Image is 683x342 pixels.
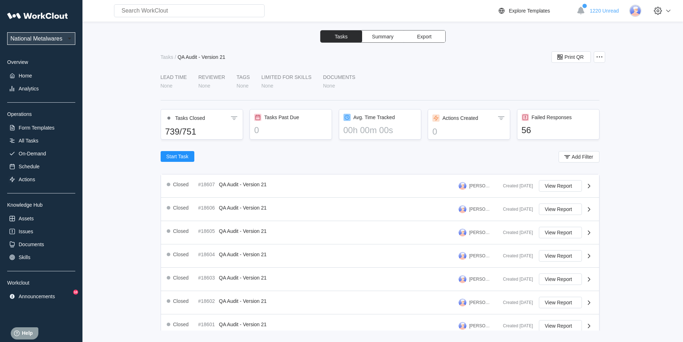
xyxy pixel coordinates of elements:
div: None [261,83,273,89]
img: user-3.png [459,229,466,236]
button: Tasks [321,31,362,42]
button: Summary [362,31,404,42]
a: Assets [7,214,75,224]
div: Explore Templates [509,8,550,14]
div: Closed [173,275,189,281]
span: View Report [545,253,572,258]
img: user-3.png [459,322,466,330]
div: QA Audit - Version 21 [177,54,225,60]
div: Tags [237,74,250,80]
span: QA Audit - Version 21 [219,298,267,304]
span: QA Audit - Version 21 [219,252,267,257]
div: Reviewer [198,74,225,80]
div: #18601 [198,322,216,327]
div: Form Templates [19,125,54,131]
img: user-3.png [459,299,466,306]
a: Closed#18605QA Audit - Version 21[PERSON_NAME]Created [DATE]View Report [161,221,599,244]
div: Documents [323,74,355,80]
span: Export [417,34,431,39]
a: Analytics [7,84,75,94]
div: Workclout [7,280,75,286]
div: Closed [173,228,189,234]
a: Actions [7,174,75,184]
img: user-3.png [459,275,466,283]
div: [PERSON_NAME] [469,253,492,258]
a: Closed#18606QA Audit - Version 21[PERSON_NAME]Created [DATE]View Report [161,198,599,221]
a: Announcements [7,291,75,301]
div: LIMITED FOR SKILLS [261,74,312,80]
a: Documents [7,239,75,249]
div: Closed [173,205,189,211]
button: View Report [539,203,582,215]
input: Search WorkClout [114,4,265,17]
div: [PERSON_NAME] [469,207,492,212]
a: Issues [7,226,75,236]
div: Tasks Past Due [264,114,299,120]
span: View Report [545,300,572,305]
div: Avg. Time Tracked [354,114,395,120]
div: #18604 [198,252,216,257]
span: View Report [545,277,572,282]
div: [PERSON_NAME] [469,230,492,235]
div: All Tasks [19,138,38,144]
a: All Tasks [7,136,75,146]
div: None [237,83,248,89]
div: Actions [19,177,35,182]
div: Home [19,73,32,79]
div: Created [DATE] [497,253,533,258]
a: Schedule [7,161,75,172]
span: QA Audit - Version 21 [219,182,267,187]
span: View Report [545,323,572,328]
button: View Report [539,227,582,238]
img: user-3.png [629,5,641,17]
div: 0 [254,125,327,135]
img: user-3.png [459,182,466,190]
div: Tasks Closed [175,115,205,121]
span: Start Task [166,154,189,159]
span: View Report [545,183,572,188]
div: None [323,83,335,89]
span: QA Audit - Version 21 [219,228,267,234]
button: View Report [539,250,582,262]
div: On-Demand [19,151,46,156]
div: [PERSON_NAME] [469,300,492,305]
button: View Report [539,320,582,332]
div: Operations [7,111,75,117]
a: Skills [7,252,75,262]
div: Analytics [19,86,39,92]
button: Add Filter [559,151,599,163]
a: Tasks [161,54,175,60]
a: Closed#18604QA Audit - Version 21[PERSON_NAME]Created [DATE]View Report [161,244,599,268]
div: 56 [522,125,595,135]
div: Created [DATE] [497,183,533,188]
button: View Report [539,180,582,192]
span: QA Audit - Version 21 [219,205,267,211]
div: Closed [173,182,189,187]
span: Summary [372,34,394,39]
div: LEAD TIME [161,74,187,80]
span: Add Filter [572,154,593,159]
div: None [161,83,172,89]
div: #18607 [198,182,216,187]
button: View Report [539,297,582,308]
div: / [175,54,176,60]
div: Skills [19,254,30,260]
div: [PERSON_NAME] [469,277,492,282]
div: Created [DATE] [497,207,533,212]
img: user-3.png [459,252,466,260]
a: Closed#18602QA Audit - Version 21[PERSON_NAME]Created [DATE]View Report [161,291,599,314]
div: None [198,83,210,89]
span: View Report [545,230,572,235]
button: View Report [539,273,582,285]
div: Overview [7,59,75,65]
span: View Report [545,207,572,212]
div: Created [DATE] [497,300,533,305]
div: Created [DATE] [497,277,533,282]
div: #18606 [198,205,216,211]
a: On-Demand [7,149,75,159]
div: Assets [19,216,34,221]
button: Start Task [161,151,194,162]
span: QA Audit - Version 21 [219,275,267,281]
div: 739/751 [165,127,238,137]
